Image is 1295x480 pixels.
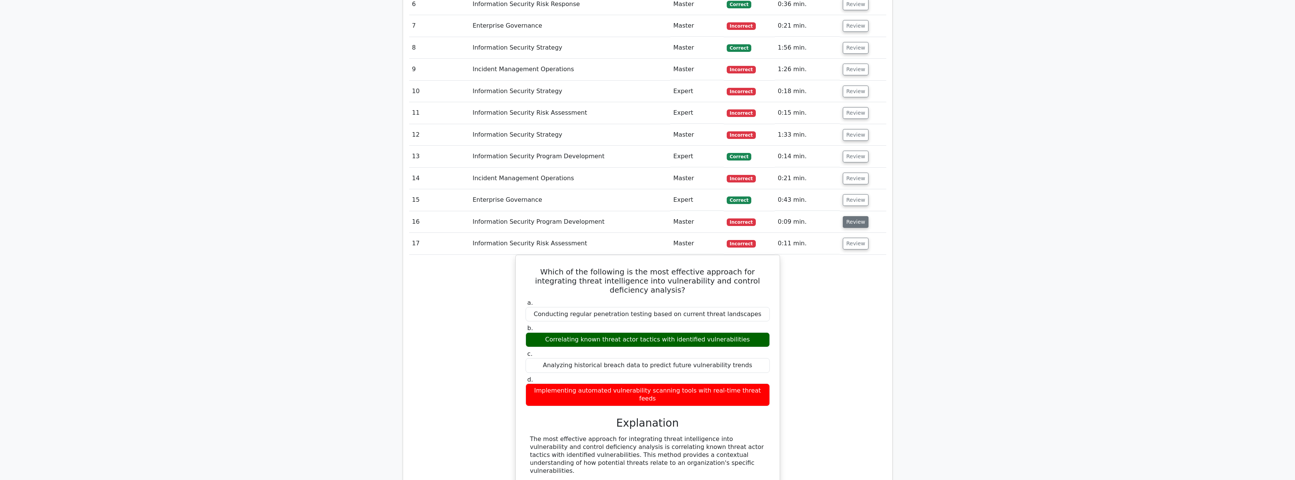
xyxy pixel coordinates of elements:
span: Incorrect [727,240,756,248]
h3: Explanation [530,417,765,430]
td: 0:11 min. [775,233,840,254]
div: Conducting regular penetration testing based on current threat landscapes [526,307,770,322]
td: Information Security Risk Assessment [470,102,670,124]
td: Enterprise Governance [470,15,670,37]
td: Incident Management Operations [470,59,670,80]
td: Incident Management Operations [470,168,670,189]
td: 0:21 min. [775,15,840,37]
td: 10 [409,81,470,102]
div: Analyzing historical breach data to predict future vulnerability trends [526,358,770,373]
td: Master [670,15,724,37]
td: Master [670,211,724,233]
td: 1:33 min. [775,124,840,146]
span: Incorrect [727,175,756,182]
button: Review [843,238,869,249]
td: Enterprise Governance [470,189,670,211]
td: Information Security Strategy [470,37,670,59]
td: Information Security Risk Assessment [470,233,670,254]
button: Review [843,173,869,184]
td: Information Security Strategy [470,124,670,146]
td: 16 [409,211,470,233]
td: 0:14 min. [775,146,840,167]
td: 0:18 min. [775,81,840,102]
td: 1:56 min. [775,37,840,59]
td: Expert [670,102,724,124]
td: 11 [409,102,470,124]
span: Correct [727,44,751,52]
td: 0:43 min. [775,189,840,211]
td: 8 [409,37,470,59]
button: Review [843,86,869,97]
td: Expert [670,81,724,102]
td: Information Security Program Development [470,211,670,233]
td: Master [670,168,724,189]
td: 15 [409,189,470,211]
span: Incorrect [727,131,756,139]
td: Information Security Strategy [470,81,670,102]
span: Incorrect [727,88,756,95]
h5: Which of the following is the most effective approach for integrating threat intelligence into vu... [525,267,771,295]
td: 9 [409,59,470,80]
td: 13 [409,146,470,167]
span: Incorrect [727,66,756,73]
span: Incorrect [727,218,756,226]
span: Correct [727,196,751,204]
td: 7 [409,15,470,37]
button: Review [843,20,869,32]
td: Information Security Program Development [470,146,670,167]
span: Incorrect [727,109,756,117]
span: c. [527,350,533,357]
td: 12 [409,124,470,146]
td: 0:21 min. [775,168,840,189]
span: d. [527,376,533,383]
span: Correct [727,1,751,8]
td: Master [670,59,724,80]
td: Master [670,233,724,254]
div: Implementing automated vulnerability scanning tools with real-time threat feeds [526,383,770,406]
td: Master [670,37,724,59]
td: 14 [409,168,470,189]
span: b. [527,324,533,332]
button: Review [843,64,869,75]
td: 0:09 min. [775,211,840,233]
button: Review [843,107,869,119]
td: Master [670,124,724,146]
td: Expert [670,146,724,167]
button: Review [843,194,869,206]
span: Correct [727,153,751,161]
td: 0:15 min. [775,102,840,124]
button: Review [843,151,869,162]
button: Review [843,129,869,141]
span: Incorrect [727,22,756,30]
button: Review [843,42,869,54]
td: 17 [409,233,470,254]
button: Review [843,216,869,228]
td: 1:26 min. [775,59,840,80]
td: Expert [670,189,724,211]
span: a. [527,299,533,306]
div: Correlating known threat actor tactics with identified vulnerabilities [526,332,770,347]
